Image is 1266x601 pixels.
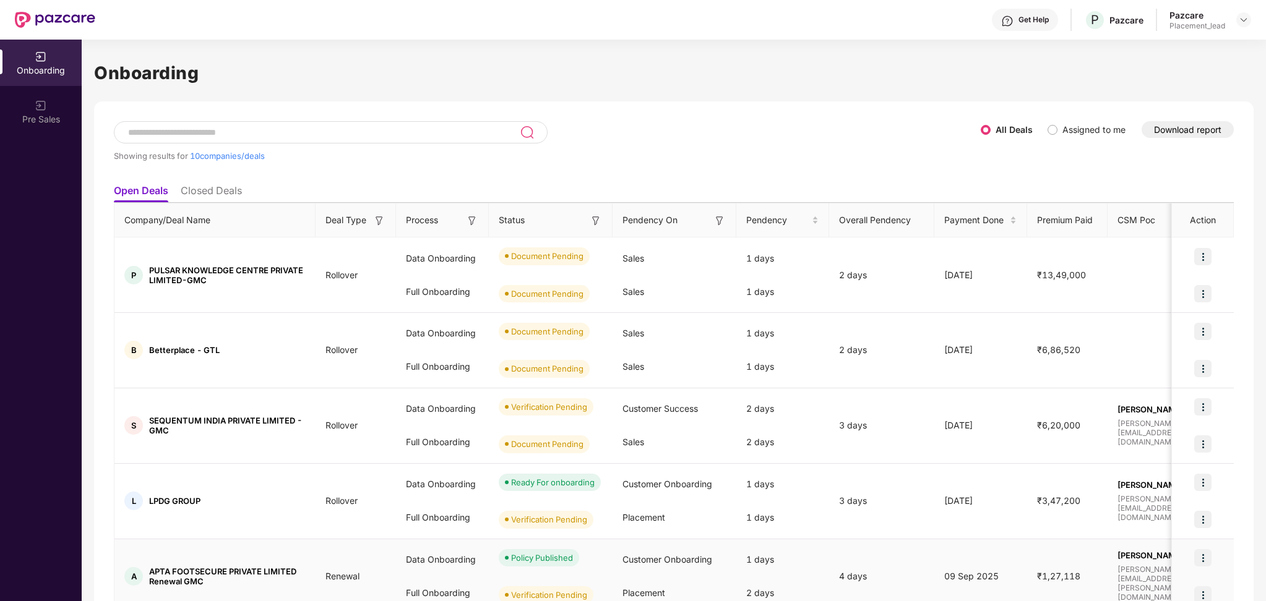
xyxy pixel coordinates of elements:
img: icon [1194,474,1212,491]
img: svg+xml;base64,PHN2ZyBpZD0iSGVscC0zMngzMiIgeG1sbnM9Imh0dHA6Ly93d3cudzMub3JnLzIwMDAvc3ZnIiB3aWR0aD... [1001,15,1014,27]
div: [DATE] [934,494,1027,508]
span: Betterplace - GTL [149,345,220,355]
span: [PERSON_NAME] S [1117,480,1221,490]
div: 1 days [736,275,829,309]
span: SEQUENTUM INDIA PRIVATE LIMITED - GMC [149,416,306,435]
span: Status [499,213,525,227]
span: P [1091,12,1099,27]
div: Verification Pending [511,589,587,601]
span: Payment Done [944,213,1007,227]
span: ₹6,20,000 [1027,420,1090,430]
span: ₹6,86,520 [1027,344,1090,355]
th: Pendency [736,203,829,237]
span: [PERSON_NAME] [1117,404,1221,414]
div: B [124,341,143,359]
div: [DATE] [934,268,1027,282]
div: A [124,567,143,586]
span: 10 companies/deals [190,151,265,161]
img: svg+xml;base64,PHN2ZyB3aWR0aD0iMTYiIGhlaWdodD0iMTYiIHZpZXdCb3g9IjAgMCAxNiAxNiIgZmlsbD0ibm9uZSIgeG... [713,215,726,227]
div: Document Pending [511,325,583,338]
div: Pazcare [1109,14,1143,26]
div: 1 days [736,242,829,275]
span: [PERSON_NAME][EMAIL_ADDRESS][DOMAIN_NAME] [1117,419,1221,446]
div: 3 days [829,494,934,508]
div: 1 days [736,350,829,383]
div: L [124,492,143,510]
span: Rollover [316,270,368,280]
div: 1 days [736,467,829,501]
h1: Onboarding [94,59,1254,87]
div: Full Onboarding [396,275,489,309]
span: ₹13,49,000 [1027,270,1096,280]
span: Renewal [316,571,369,581]
div: 2 days [829,343,934,357]
div: 3 days [829,419,934,432]
th: Premium Paid [1027,203,1108,237]
div: Data Onboarding [396,242,489,275]
img: svg+xml;base64,PHN2ZyB3aWR0aD0iMTYiIGhlaWdodD0iMTYiIHZpZXdCb3g9IjAgMCAxNiAxNiIgZmlsbD0ibm9uZSIgeG... [466,215,478,227]
div: 2 days [736,392,829,425]
img: svg+xml;base64,PHN2ZyB3aWR0aD0iMTYiIGhlaWdodD0iMTYiIHZpZXdCb3g9IjAgMCAxNiAxNiIgZmlsbD0ibm9uZSIgeG... [373,215,385,227]
div: Data Onboarding [396,543,489,576]
span: ₹1,27,118 [1027,571,1090,581]
div: Full Onboarding [396,501,489,534]
div: Full Onboarding [396,425,489,459]
span: Rollover [316,495,368,506]
li: Open Deals [114,184,168,202]
span: Rollover [316,420,368,430]
span: [PERSON_NAME] [1117,550,1221,560]
div: [DATE] [934,343,1027,357]
span: Deal Type [325,213,366,227]
img: svg+xml;base64,PHN2ZyB3aWR0aD0iMTYiIGhlaWdodD0iMTYiIHZpZXdCb3g9IjAgMCAxNiAxNiIgZmlsbD0ibm9uZSIgeG... [590,215,602,227]
div: S [124,416,143,435]
span: Pendency [746,213,809,227]
div: Pazcare [1169,9,1225,21]
span: APTA FOOTSECURE PRIVATE LIMITED Renewal GMC [149,566,306,586]
th: Payment Done [934,203,1027,237]
span: CSM Poc [1117,213,1155,227]
img: svg+xml;base64,PHN2ZyB3aWR0aD0iMjAiIGhlaWdodD0iMjAiIHZpZXdCb3g9IjAgMCAyMCAyMCIgZmlsbD0ibm9uZSIgeG... [35,51,47,63]
div: 09 Sep 2025 [934,569,1027,583]
span: Customer Onboarding [622,479,712,489]
div: 1 days [736,501,829,534]
div: Verification Pending [511,401,587,413]
span: LPDG GROUP [149,496,200,506]
label: Assigned to me [1062,124,1126,135]
span: Customer Onboarding [622,554,712,565]
img: svg+xml;base64,PHN2ZyB3aWR0aD0iMjQiIGhlaWdodD0iMjUiIHZpZXdCb3g9IjAgMCAyNCAyNSIgZmlsbD0ibm9uZSIgeG... [520,125,534,140]
div: P [124,266,143,284]
img: icon [1194,360,1212,377]
img: icon [1194,511,1212,528]
div: 1 days [736,543,829,576]
img: icon [1194,248,1212,265]
div: Full Onboarding [396,350,489,383]
div: Document Pending [511,438,583,450]
th: Company/Deal Name [114,203,316,237]
span: Sales [622,437,644,447]
img: icon [1194,285,1212,302]
span: Sales [622,253,644,263]
div: [DATE] [934,419,1027,432]
span: Rollover [316,344,368,355]
div: Document Pending [511,250,583,262]
span: Sales [622,361,644,372]
th: Overall Pendency [829,203,934,237]
span: Placement [622,512,665,522]
div: Verification Pending [511,513,587,526]
li: Closed Deals [181,184,242,202]
button: Download report [1142,121,1234,138]
img: icon [1194,398,1212,416]
img: icon [1194,549,1212,566]
div: Data Onboarding [396,317,489,350]
span: Pendency On [622,213,678,227]
div: 2 days [829,268,934,282]
div: Policy Published [511,552,573,564]
span: [PERSON_NAME][EMAIL_ADDRESS][DOMAIN_NAME] [1117,494,1221,522]
div: 4 days [829,569,934,583]
div: Document Pending [511,288,583,300]
div: Placement_lead [1169,21,1225,31]
span: Process [406,213,438,227]
img: svg+xml;base64,PHN2ZyBpZD0iRHJvcGRvd24tMzJ4MzIiIHhtbG5zPSJodHRwOi8vd3d3LnczLm9yZy8yMDAwL3N2ZyIgd2... [1239,15,1249,25]
img: icon [1194,435,1212,453]
img: New Pazcare Logo [15,12,95,28]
